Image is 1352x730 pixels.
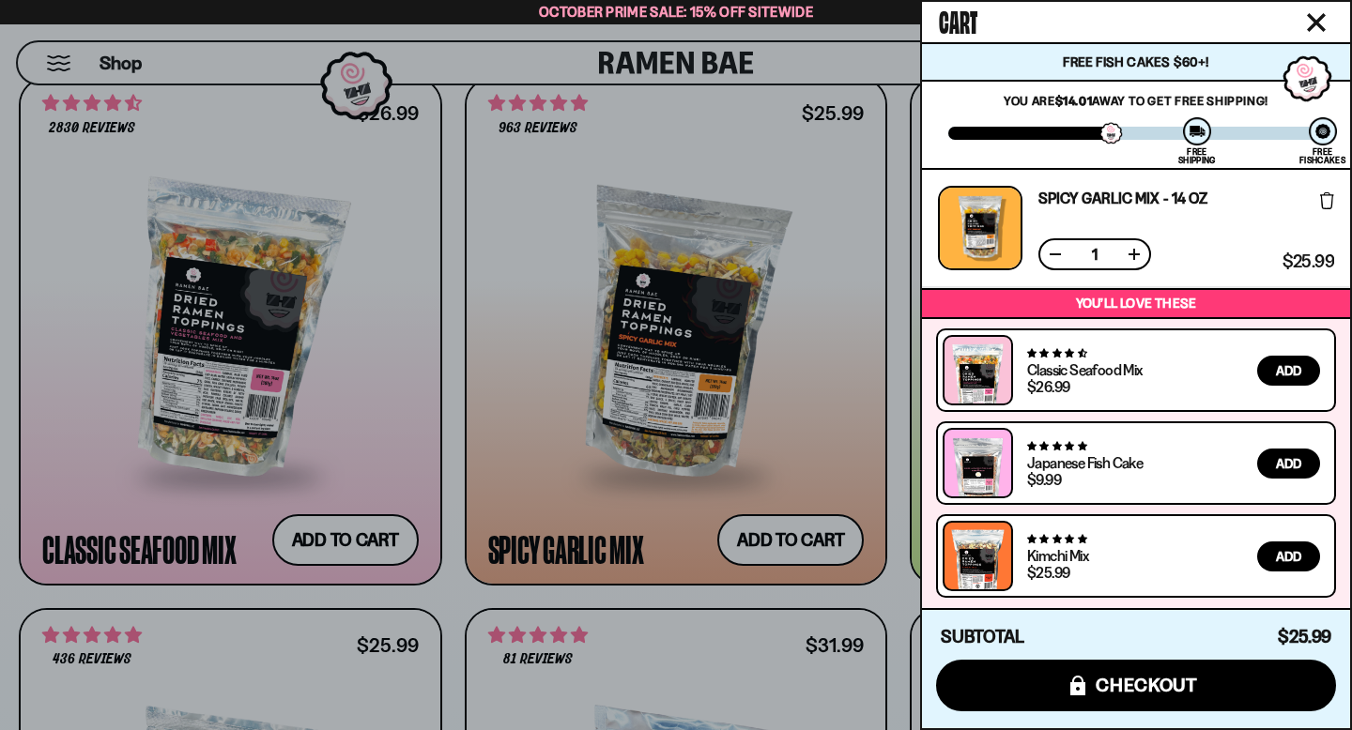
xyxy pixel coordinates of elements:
div: $9.99 [1027,472,1061,487]
div: Free Fishcakes [1299,147,1345,164]
button: Add [1257,541,1320,571]
span: $25.99 [1278,626,1331,647]
a: Spicy Garlic Mix - 14 oz [1038,190,1207,205]
span: Add [1276,550,1301,563]
span: Add [1276,457,1301,470]
span: 4.68 stars [1027,347,1086,359]
a: Japanese Fish Cake [1027,453,1143,472]
a: Classic Seafood Mix [1027,360,1143,379]
strong: $14.01 [1055,93,1093,108]
h4: Subtotal [941,628,1024,646]
button: Close cart [1302,8,1330,37]
div: Free Shipping [1178,147,1215,164]
button: Add [1257,356,1320,386]
p: You are away to get Free Shipping! [948,93,1324,108]
span: 4.76 stars [1027,533,1086,545]
span: October Prime Sale: 15% off Sitewide [539,3,813,21]
span: Free Fish Cakes $60+! [1063,53,1208,70]
span: checkout [1096,675,1198,695]
p: You’ll love these [927,295,1345,312]
span: 4.77 stars [1027,440,1086,452]
button: checkout [936,660,1336,711]
button: Add [1257,449,1320,479]
div: $26.99 [1027,379,1069,394]
a: Kimchi Mix [1027,546,1088,565]
span: Add [1276,364,1301,377]
div: $25.99 [1027,565,1069,580]
span: 1 [1080,247,1110,262]
span: Cart [939,1,977,38]
span: $25.99 [1283,253,1334,270]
